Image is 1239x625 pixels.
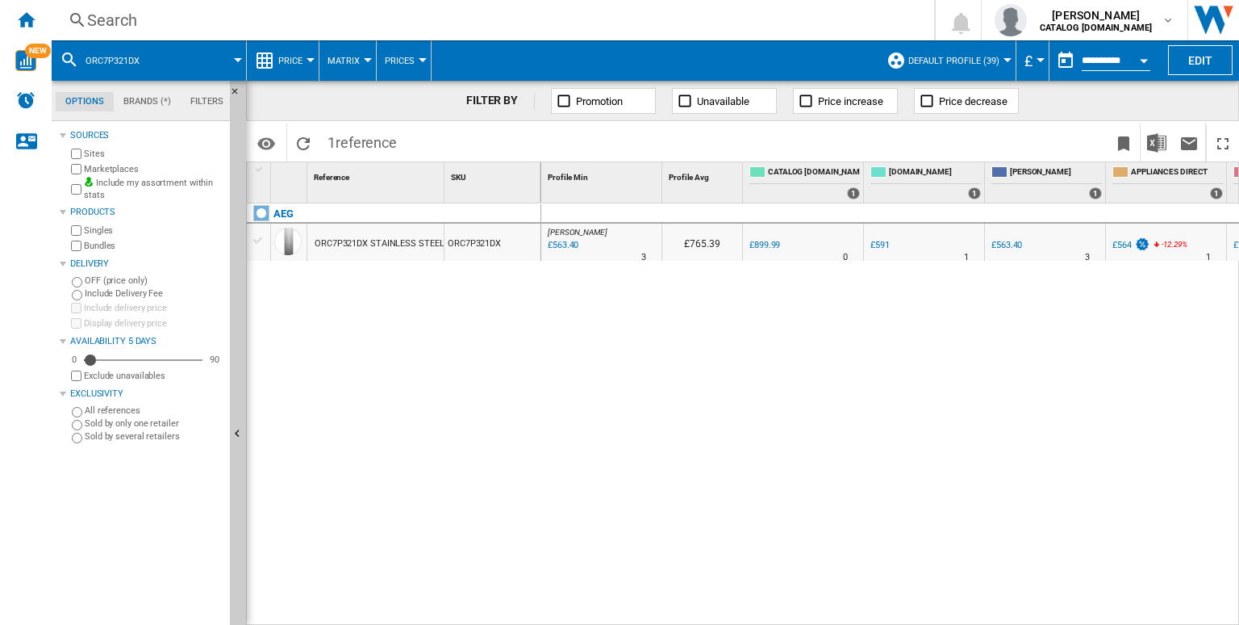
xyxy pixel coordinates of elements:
button: £ [1024,40,1041,81]
img: alerts-logo.svg [16,90,35,110]
button: Reload [287,124,319,161]
input: OFF (price only) [72,277,82,287]
button: Edit [1168,45,1233,75]
div: £765.39 [662,224,742,261]
div: SKU Sort None [448,162,540,187]
span: Promotion [576,95,623,107]
label: Exclude unavailables [84,370,223,382]
span: APPLIANCES DIRECT [1131,166,1223,180]
button: Maximize [1207,124,1239,161]
div: Search [87,9,892,31]
span: [PERSON_NAME] [1010,166,1102,180]
md-tab-item: Brands (*) [114,92,181,111]
input: Singles [71,225,81,236]
span: Price decrease [939,95,1007,107]
span: Profile Avg [669,173,709,182]
img: profile.jpg [995,4,1027,36]
md-menu: Currency [1016,40,1049,81]
div: £563.40 [989,237,1022,254]
button: Price [278,40,311,81]
span: £ [1024,52,1032,69]
div: ORC7P321DX STAINLESS STEEL [315,225,444,262]
span: [DOMAIN_NAME] [889,166,981,180]
span: Unavailable [697,95,749,107]
input: Display delivery price [71,318,81,329]
span: Price increase [818,95,883,107]
input: Bundles [71,241,81,251]
div: 1 offers sold by JOHN LEWIS [1089,187,1102,199]
input: Include my assortment within stats [71,179,81,199]
img: promotionV3.png [1134,237,1150,251]
div: Sort None [544,162,661,187]
button: Open calendar [1129,44,1158,73]
div: Availability 5 Days [70,335,223,348]
div: Reference Sort None [311,162,444,187]
span: -12.29 [1162,240,1182,249]
label: Bundles [84,240,223,252]
div: 0 [68,354,81,366]
div: £591 [868,237,890,254]
span: [PERSON_NAME] [548,228,607,237]
label: Singles [84,224,223,237]
div: 1 offers sold by AO.COM [968,187,981,199]
label: Display delivery price [84,317,223,329]
div: 1 offers sold by APPLIANCES DIRECT [1210,187,1223,199]
button: Price decrease [914,88,1019,114]
button: Options [250,128,282,157]
span: Profile Min [548,173,588,182]
div: ORC7P321DX [444,224,540,261]
div: Delivery [70,258,223,271]
div: ORC7P321DX [60,40,238,81]
span: 1 [319,124,405,157]
div: Sort None [274,162,307,187]
div: Sort None [448,162,540,187]
div: Products [70,206,223,219]
button: Prices [385,40,423,81]
label: Include delivery price [84,302,223,314]
input: Sold by several retailers [72,433,82,443]
div: Default profile (39) [886,40,1007,81]
i: % [1160,237,1170,257]
div: Last updated : Tuesday, 14 October 2025 02:41 [545,237,578,254]
button: Promotion [551,88,656,114]
span: reference [336,134,397,151]
button: Price increase [793,88,898,114]
img: excel-24x24.png [1147,133,1166,153]
b: CATALOG [DOMAIN_NAME] [1040,23,1152,33]
span: ORC7P321DX [86,56,140,66]
div: Profile Avg Sort None [665,162,742,187]
button: Default profile (39) [908,40,1007,81]
div: Delivery Time : 1 day [1206,250,1211,266]
button: Send this report by email [1173,124,1205,161]
button: md-calendar [1049,44,1082,77]
button: Download in Excel [1141,124,1173,161]
input: Include delivery price [71,303,81,313]
span: CATALOG [DOMAIN_NAME] [768,166,860,180]
div: Profile Min Sort None [544,162,661,187]
div: Delivery Time : 3 days [1085,250,1090,266]
input: Sites [71,149,81,159]
input: Sold by only one retailer [72,420,82,430]
div: Sort None [311,162,444,187]
span: Reference [314,173,349,182]
input: All references [72,407,82,417]
label: All references [85,405,223,417]
div: Sources [70,129,223,142]
input: Marketplaces [71,164,81,174]
div: Delivery Time : 0 day [843,250,848,266]
img: mysite-bg-18x18.png [84,177,94,187]
span: Prices [385,56,415,66]
div: Exclusivity [70,388,223,401]
div: APPLIANCES DIRECT 1 offers sold by APPLIANCES DIRECT [1109,162,1226,203]
label: Sold by several retailers [85,430,223,443]
md-tab-item: Filters [181,92,233,111]
button: Matrix [327,40,368,81]
label: Sold by only one retailer [85,417,223,430]
div: Delivery Time : 3 days [641,250,646,266]
div: £564 [1110,237,1150,254]
div: Price [255,40,311,81]
label: Include Delivery Fee [85,287,223,300]
div: FILTER BY [466,93,535,109]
